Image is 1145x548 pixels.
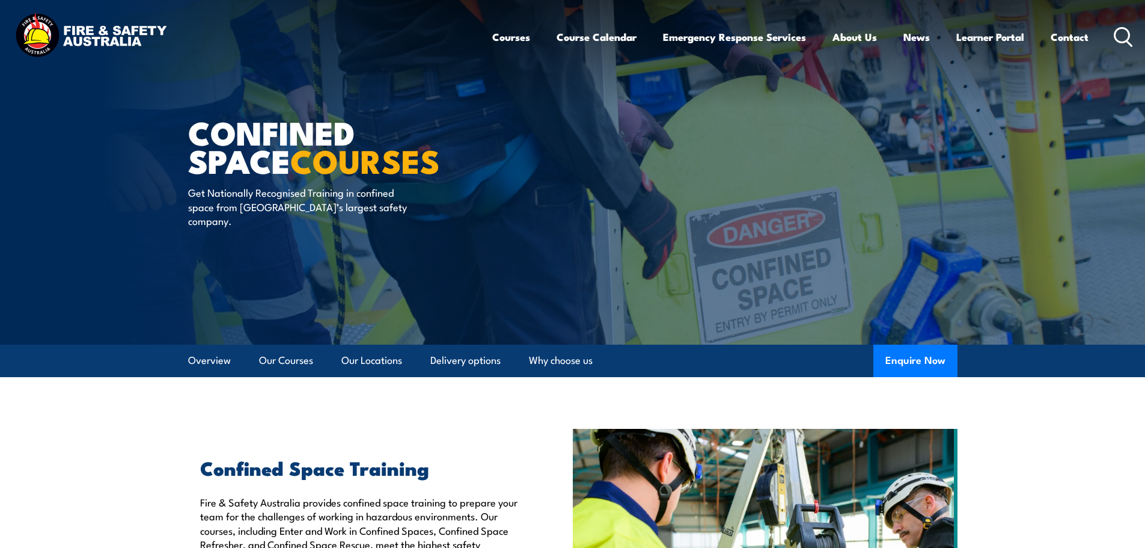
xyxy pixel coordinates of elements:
[1051,21,1089,53] a: Contact
[956,21,1024,53] a: Learner Portal
[832,21,877,53] a: About Us
[259,345,313,377] a: Our Courses
[188,118,485,174] h1: Confined Space
[341,345,402,377] a: Our Locations
[663,21,806,53] a: Emergency Response Services
[529,345,593,377] a: Why choose us
[200,459,518,476] h2: Confined Space Training
[873,345,957,377] button: Enquire Now
[290,135,440,185] strong: COURSES
[903,21,930,53] a: News
[430,345,501,377] a: Delivery options
[188,345,231,377] a: Overview
[492,21,530,53] a: Courses
[557,21,637,53] a: Course Calendar
[188,185,408,227] p: Get Nationally Recognised Training in confined space from [GEOGRAPHIC_DATA]’s largest safety comp...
